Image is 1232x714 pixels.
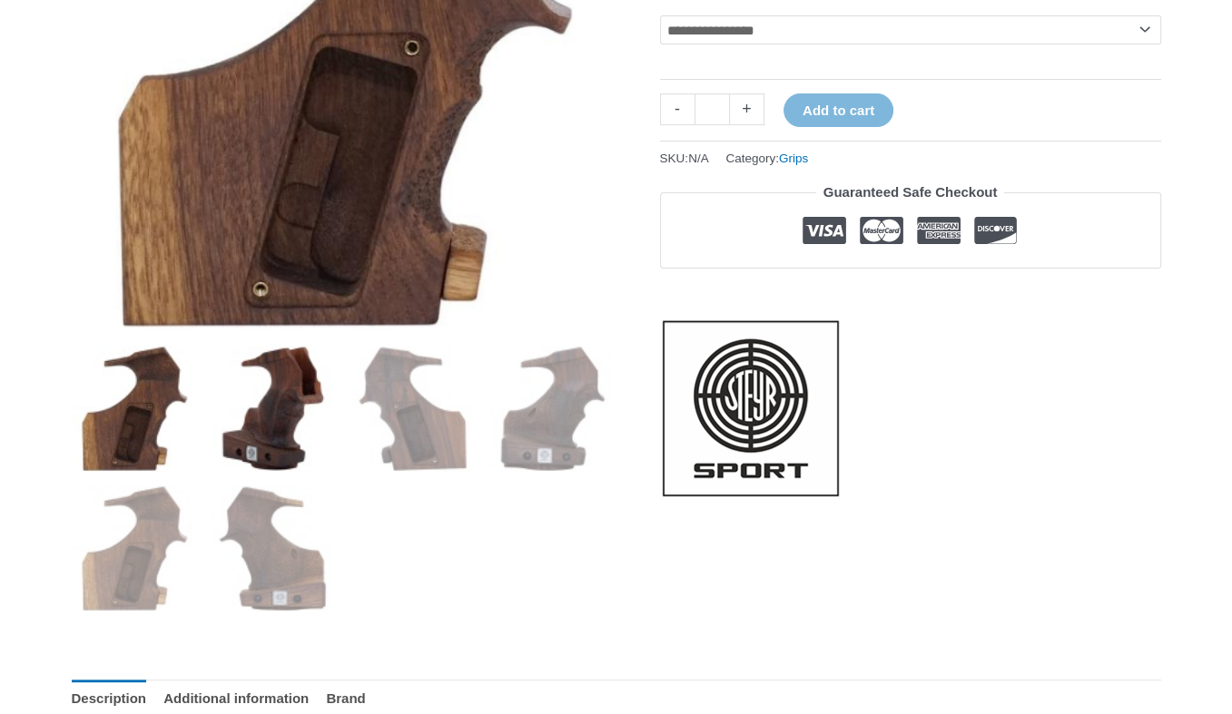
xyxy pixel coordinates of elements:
[784,93,893,127] button: Add to cart
[490,346,616,472] img: Steyr Pistol Grip LP10E - Image 4
[725,147,808,170] span: Category:
[688,152,709,165] span: N/A
[211,485,337,611] img: Steyr Pistol Grip LP10E - Image 6
[72,346,198,472] img: Steyr Pistol Grip LP10E
[695,93,730,125] input: Product quantity
[730,93,764,125] a: +
[816,180,1005,205] legend: Guaranteed Safe Checkout
[660,147,709,170] span: SKU:
[779,152,808,165] a: Grips
[350,346,477,472] img: Steyr Pistol Grip LP10E - Image 3
[660,282,1161,304] iframe: Customer reviews powered by Trustpilot
[660,93,695,125] a: -
[660,318,842,499] a: Steyr Sport
[72,485,198,611] img: Steyr Pistol Grip LP10E - Image 5
[211,346,337,472] img: Steyr Pistol Grip LP10E - Image 2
